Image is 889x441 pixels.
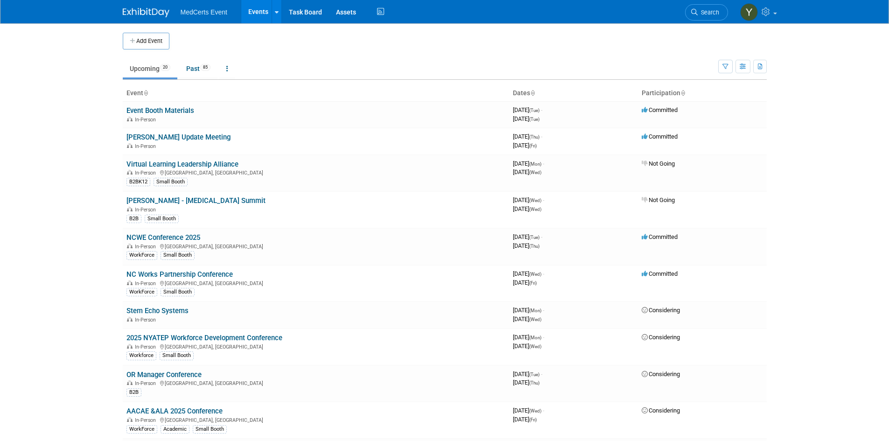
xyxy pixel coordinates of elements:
div: B2BK12 [126,178,150,186]
span: (Fri) [529,280,537,286]
a: [PERSON_NAME] Update Meeting [126,133,231,141]
span: (Wed) [529,170,541,175]
span: In-Person [135,244,159,250]
a: Sort by Start Date [530,89,535,97]
span: Committed [642,270,678,277]
div: Small Booth [161,288,195,296]
span: (Mon) [529,308,541,313]
div: [GEOGRAPHIC_DATA], [GEOGRAPHIC_DATA] [126,242,505,250]
div: WorkForce [126,425,157,434]
img: In-Person Event [127,380,133,385]
span: (Wed) [529,344,541,349]
img: In-Person Event [127,280,133,285]
a: AACAE &ALA 2025 Conference [126,407,223,415]
a: Virtual Learning Leadership Alliance [126,160,238,168]
span: [DATE] [513,196,544,203]
span: In-Person [135,344,159,350]
img: ExhibitDay [123,8,169,17]
span: Considering [642,307,680,314]
img: In-Person Event [127,244,133,248]
span: (Thu) [529,380,539,385]
div: WorkForce [126,251,157,259]
span: [DATE] [513,160,544,167]
div: [GEOGRAPHIC_DATA], [GEOGRAPHIC_DATA] [126,379,505,386]
span: (Mon) [529,335,541,340]
span: - [543,196,544,203]
span: In-Person [135,380,159,386]
span: - [541,133,542,140]
div: Small Booth [154,178,188,186]
span: [DATE] [513,115,539,122]
a: Sort by Participation Type [680,89,685,97]
span: Considering [642,371,680,378]
a: Sort by Event Name [143,89,148,97]
img: In-Person Event [127,417,133,422]
a: NCWE Conference 2025 [126,233,200,242]
img: Yenexis Quintana [740,3,758,21]
span: [DATE] [513,233,542,240]
img: In-Person Event [127,143,133,148]
div: [GEOGRAPHIC_DATA], [GEOGRAPHIC_DATA] [126,168,505,176]
span: (Tue) [529,235,539,240]
span: - [541,106,542,113]
span: [DATE] [513,371,542,378]
a: Upcoming20 [123,60,177,77]
span: (Wed) [529,272,541,277]
button: Add Event [123,33,169,49]
span: 85 [200,64,210,71]
th: Dates [509,85,638,101]
span: Not Going [642,196,675,203]
span: (Wed) [529,207,541,212]
span: - [543,307,544,314]
span: - [543,407,544,414]
div: WorkForce [126,288,157,296]
a: 2025 NYATEP Workforce Development Conference [126,334,282,342]
span: (Mon) [529,161,541,167]
th: Event [123,85,509,101]
span: - [543,270,544,277]
div: Small Booth [161,251,195,259]
span: (Tue) [529,372,539,377]
span: [DATE] [513,106,542,113]
span: In-Person [135,143,159,149]
div: Small Booth [193,425,227,434]
span: Not Going [642,160,675,167]
span: [DATE] [513,407,544,414]
a: OR Manager Conference [126,371,202,379]
img: In-Person Event [127,344,133,349]
span: (Fri) [529,143,537,148]
span: - [541,233,542,240]
span: Search [698,9,719,16]
div: B2B [126,215,141,223]
span: In-Person [135,317,159,323]
img: In-Person Event [127,117,133,121]
span: (Thu) [529,134,539,140]
span: [DATE] [513,279,537,286]
span: (Fri) [529,417,537,422]
span: [DATE] [513,416,537,423]
span: [DATE] [513,242,539,249]
span: [DATE] [513,334,544,341]
span: [DATE] [513,315,541,322]
span: [DATE] [513,205,541,212]
span: - [541,371,542,378]
span: [DATE] [513,343,541,350]
a: NC Works Partnership Conference [126,270,233,279]
span: (Thu) [529,244,539,249]
span: (Wed) [529,198,541,203]
span: Committed [642,133,678,140]
div: Small Booth [160,351,194,360]
a: [PERSON_NAME] - [MEDICAL_DATA] Summit [126,196,266,205]
div: Workforce [126,351,156,360]
div: Small Booth [145,215,179,223]
span: [DATE] [513,307,544,314]
span: [DATE] [513,168,541,175]
a: Past85 [179,60,217,77]
span: Committed [642,233,678,240]
span: (Tue) [529,108,539,113]
span: In-Person [135,170,159,176]
span: [DATE] [513,142,537,149]
a: Stem Echo Systems [126,307,189,315]
th: Participation [638,85,767,101]
a: Search [685,4,728,21]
